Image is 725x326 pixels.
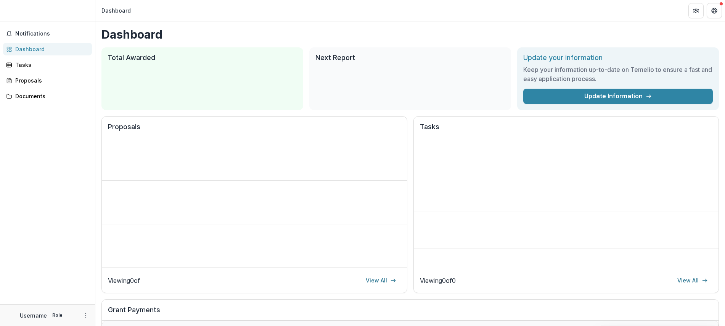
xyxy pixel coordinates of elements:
[50,312,65,319] p: Role
[15,61,86,69] div: Tasks
[523,89,713,104] a: Update Information
[361,274,401,287] a: View All
[15,92,86,100] div: Documents
[20,311,47,320] p: Username
[420,276,456,285] p: Viewing 0 of 0
[98,5,134,16] nav: breadcrumb
[101,6,131,15] div: Dashboard
[523,65,713,83] h3: Keep your information up-to-date on Temelio to ensure a fast and easy application process.
[523,54,713,62] h2: Update your information
[3,43,92,55] a: Dashboard
[3,58,92,71] a: Tasks
[15,76,86,84] div: Proposals
[101,28,719,41] h1: Dashboard
[108,54,297,62] h2: Total Awarded
[81,311,90,320] button: More
[673,274,712,287] a: View All
[108,276,140,285] p: Viewing 0 of
[3,74,92,87] a: Proposals
[707,3,722,18] button: Get Help
[315,54,505,62] h2: Next Report
[15,45,86,53] div: Dashboard
[15,31,89,37] span: Notifications
[688,3,704,18] button: Partners
[108,123,401,137] h2: Proposals
[420,123,713,137] h2: Tasks
[108,306,712,320] h2: Grant Payments
[3,28,92,40] button: Notifications
[3,90,92,102] a: Documents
